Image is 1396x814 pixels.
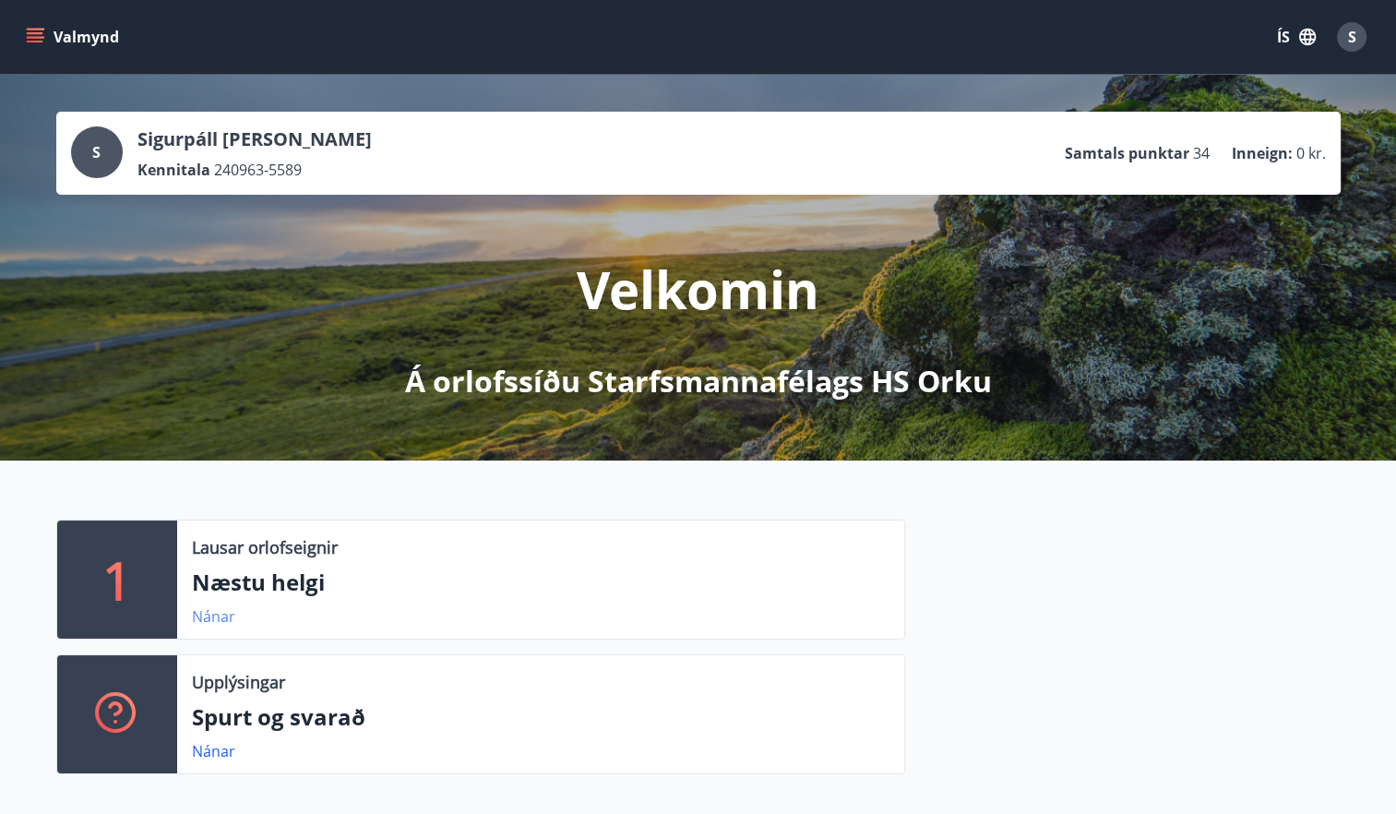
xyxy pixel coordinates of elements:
p: 1 [102,545,132,615]
p: Upplýsingar [192,670,285,694]
p: Lausar orlofseignir [192,535,338,559]
button: menu [22,20,126,54]
span: 0 kr. [1296,143,1326,163]
button: S [1330,15,1374,59]
p: Velkomin [577,254,819,324]
button: ÍS [1267,20,1326,54]
p: Inneign : [1232,143,1293,163]
span: 240963-5589 [214,160,302,180]
p: Á orlofssíðu Starfsmannafélags HS Orku [405,361,992,401]
p: Kennitala [137,160,210,180]
a: Nánar [192,741,235,761]
p: Næstu helgi [192,567,889,598]
a: Nánar [192,606,235,627]
p: Sigurpáll [PERSON_NAME] [137,126,372,152]
p: Spurt og svarað [192,701,889,733]
span: 34 [1193,143,1210,163]
span: S [1348,27,1356,47]
span: S [92,142,101,162]
p: Samtals punktar [1065,143,1189,163]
